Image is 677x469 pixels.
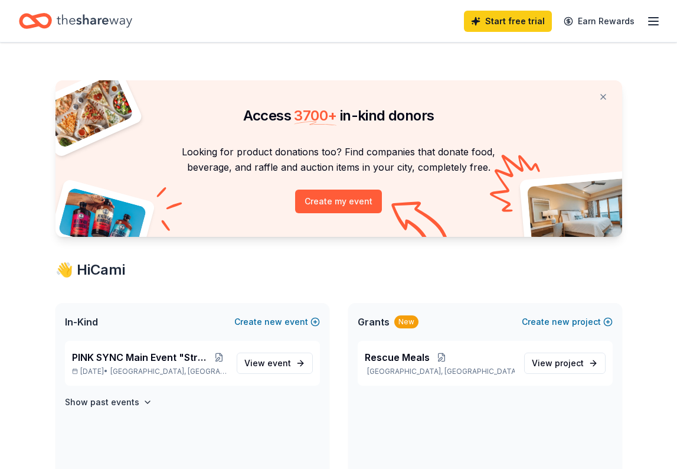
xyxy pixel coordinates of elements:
span: 3700 + [294,107,336,124]
span: Access in-kind donors [243,107,434,124]
a: View project [524,353,606,374]
a: Start free trial [464,11,552,32]
h4: Show past events [65,395,139,409]
span: View [244,356,291,370]
span: project [555,358,584,368]
span: Rescue Meals [365,350,430,364]
p: [DATE] • [72,367,227,376]
a: Earn Rewards [557,11,642,32]
span: PINK SYNC Main Event "Stronger Together" [72,350,211,364]
button: Show past events [65,395,152,409]
p: Looking for product donations too? Find companies that donate food, beverage, and raffle and auct... [70,144,608,175]
a: Home [19,7,132,35]
button: Create my event [295,190,382,213]
button: Createnewproject [522,315,613,329]
span: In-Kind [65,315,98,329]
a: View event [237,353,313,374]
button: Createnewevent [234,315,320,329]
span: event [267,358,291,368]
span: new [264,315,282,329]
span: View [532,356,584,370]
div: New [394,315,418,328]
p: [GEOGRAPHIC_DATA], [GEOGRAPHIC_DATA] [365,367,515,376]
img: Pizza [42,73,134,149]
span: new [552,315,570,329]
img: Curvy arrow [391,201,450,246]
div: 👋 Hi Cami [55,260,622,279]
span: Grants [358,315,390,329]
span: [GEOGRAPHIC_DATA], [GEOGRAPHIC_DATA] [110,367,227,376]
